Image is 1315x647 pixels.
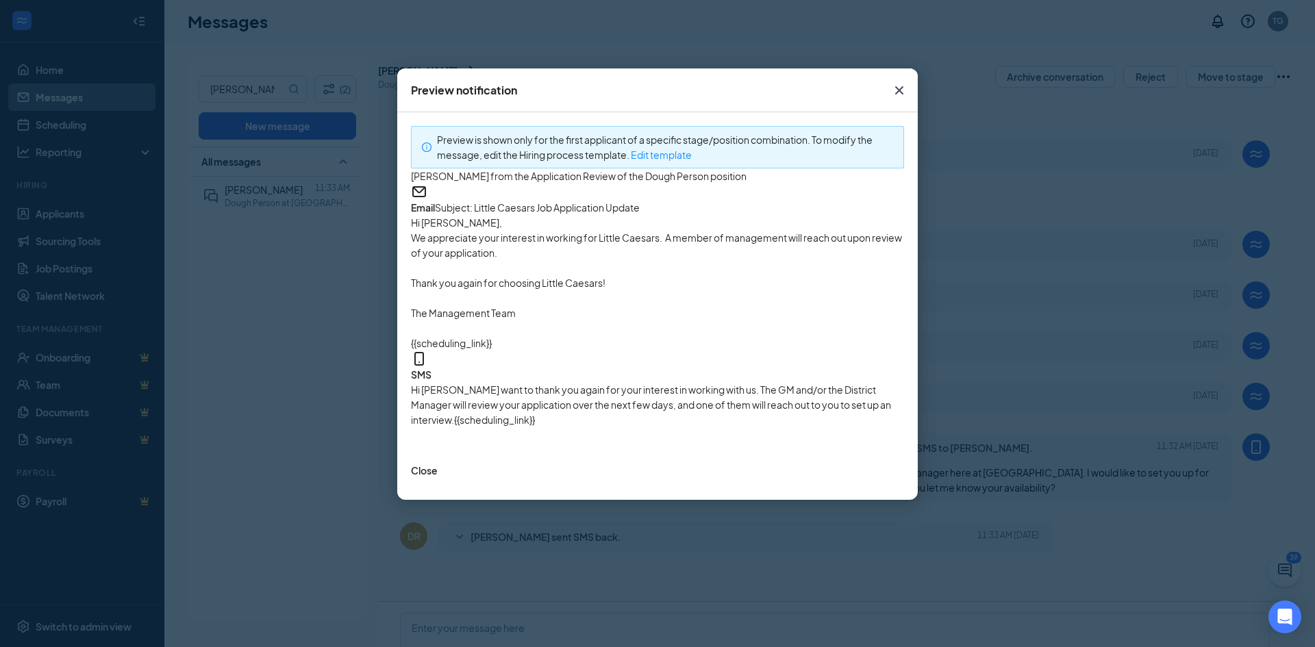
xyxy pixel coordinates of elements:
p: {{scheduling_link}} [411,335,904,351]
div: Preview notification [411,83,517,98]
svg: Email [411,183,427,200]
span: Preview is shown only for the first applicant of a specific stage/position combination. To modify... [437,134,873,161]
button: Close [411,463,438,478]
svg: MobileSms [411,351,427,367]
span: SMS [411,351,904,381]
span: Email [411,183,904,214]
button: Close [881,68,918,112]
a: Edit template [631,149,692,161]
svg: Cross [891,82,907,99]
p: The Management Team [411,305,904,320]
span: [PERSON_NAME] from the Application Review of the Dough Person position [411,170,747,182]
div: Hi [PERSON_NAME] want to thank you again for your interest in working with us. The GM and/or the ... [411,382,904,427]
p: We appreciate your interest in working for Little Caesars. A member of management will reach out ... [411,230,904,260]
span: info-circle [422,142,431,152]
p: Thank you again for choosing Little Caesars! [411,275,904,290]
span: Subject: Little Caesars Job Application Update [435,201,640,214]
p: Hi [PERSON_NAME], [411,215,904,230]
div: Open Intercom Messenger [1268,600,1301,633]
